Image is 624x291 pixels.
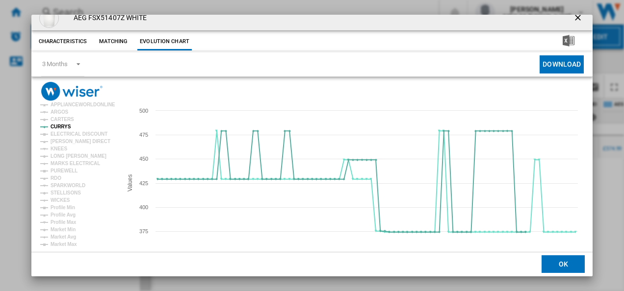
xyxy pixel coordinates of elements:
[139,156,148,162] tspan: 450
[51,175,61,181] tspan: RDO
[42,60,68,68] div: 3 Months
[139,108,148,114] tspan: 500
[573,13,585,24] ng-md-icon: getI18NText('BUTTONS.CLOSE_DIALOG')
[51,153,106,159] tspan: LONG [PERSON_NAME]
[51,219,77,225] tspan: Profile Max
[51,117,74,122] tspan: CARTERS
[51,146,67,151] tspan: KNEES
[51,190,81,195] tspan: STELLISONS
[137,33,192,50] button: Evolution chart
[51,212,76,218] tspan: Profile Avg
[547,33,590,50] button: Download in Excel
[31,15,593,277] md-dialog: Product popup
[92,33,135,50] button: Matching
[51,102,115,107] tspan: APPLIANCEWORLDONLINE
[51,161,100,166] tspan: MARKS ELECTRICAL
[39,8,59,28] img: PSAADW200PA0000C.png
[51,109,69,115] tspan: ARGOS
[540,55,584,73] button: Download
[139,132,148,138] tspan: 475
[542,256,585,273] button: OK
[51,183,85,188] tspan: SPARKWORLD
[126,174,133,192] tspan: Values
[41,82,103,101] img: logo_wiser_300x94.png
[51,124,71,129] tspan: CURRYS
[51,227,76,232] tspan: Market Min
[51,197,70,203] tspan: WICKES
[69,13,147,23] h4: AEG FSX51407Z WHITE
[51,234,76,240] tspan: Market Avg
[51,242,77,247] tspan: Market Max
[51,168,78,173] tspan: PUREWELL
[569,8,589,28] button: getI18NText('BUTTONS.CLOSE_DIALOG')
[139,228,148,234] tspan: 375
[51,131,107,137] tspan: ELECTRICAL DISCOUNT
[51,205,75,210] tspan: Profile Min
[139,180,148,186] tspan: 425
[563,35,574,47] img: excel-24x24.png
[51,139,110,144] tspan: [PERSON_NAME] DIRECT
[139,204,148,210] tspan: 400
[36,33,90,50] button: Characteristics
